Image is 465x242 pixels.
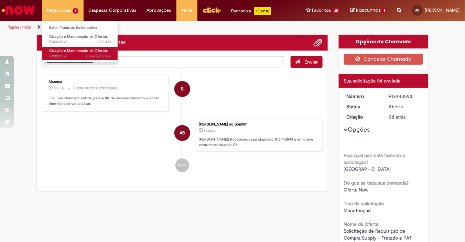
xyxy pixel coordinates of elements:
[42,21,118,62] ul: Requisições
[42,68,323,179] ul: Histórico de tíquete
[342,113,384,120] dt: Criação
[182,7,192,14] span: More
[389,113,421,120] div: 25/08/2025 11:00:44
[389,114,405,120] span: 5d atrás
[199,137,319,147] p: [PERSON_NAME]! Recebemos seu chamado R13443593 e em breve estaremos atuando.
[54,86,65,90] time: 25/08/2025 11:00:49
[425,7,460,13] span: [PERSON_NAME]
[254,7,271,15] p: +GenAi
[344,200,384,207] b: Tipo de solicitação
[291,56,323,68] button: Enviar
[231,7,271,15] div: Padroniza
[86,54,111,59] span: 2 mês(es) atrás
[47,7,71,14] span: Requisições
[5,21,305,34] ul: Trilhas de página
[305,59,318,65] span: Enviar
[356,7,381,13] span: Rascunhos
[344,187,369,193] span: Oferta Now
[42,119,323,152] li: Ariallany Christyne Bernardo do Bomfim
[174,81,190,97] div: System
[344,166,391,172] span: [GEOGRAPHIC_DATA]
[314,38,323,47] button: Adicionar anexos
[174,125,190,141] div: Ariallany Christyne Bernardo do Bomfim
[389,114,405,120] time: 25/08/2025 11:00:44
[203,5,221,15] img: click_logo_yellow_360x200.png
[204,129,215,133] time: 25/08/2025 11:00:44
[382,8,387,14] span: 1
[54,86,65,90] span: 5d atrás
[49,39,111,45] span: R13443593
[86,54,111,59] time: 23/06/2025 17:54:14
[339,35,429,48] div: Opções do Chamado
[333,8,340,14] span: 25
[344,228,412,241] span: Solicitação de Requisição de Compra Supply - Fretado e PAT
[344,54,423,65] button: Cancelar Chamado
[342,103,384,110] dt: Status
[97,39,111,44] span: 5d atrás
[73,8,78,14] span: 2
[42,47,118,60] a: Aberto R13208182 : Criação e Manutenção de Ofertas
[344,180,409,186] b: Do que se trata sua demanda?
[199,122,319,126] div: [PERSON_NAME] do Bomfim
[344,207,371,213] span: Manutenção
[42,33,118,46] a: Aberto R13443593 : Criação e Manutenção de Ofertas
[89,7,137,14] span: Despesas Corporativas
[49,54,111,59] span: R13208182
[180,125,185,141] span: AB
[181,81,184,97] span: S
[344,152,405,165] b: Para qual país está fazendo a solicitação?
[342,93,384,100] dt: Número
[1,3,36,17] img: ServiceNow
[415,8,420,12] span: AB
[344,78,401,84] span: Sua solicitação foi enviada
[49,48,108,53] span: Criação e Manutenção de Ofertas
[344,221,379,227] b: Nome da Oferta
[42,24,118,32] a: Exibir Todas as Solicitações
[49,34,108,39] span: Criação e Manutenção de Ofertas
[350,7,387,14] a: Rascunhos
[48,96,163,106] p: Olá! Seu chamado entrou para a fila de desenvolvimento e nosso time técnico vai analisar.
[389,103,421,110] div: Aberto
[97,39,111,44] time: 25/08/2025 11:00:45
[204,129,215,133] span: 5d atrás
[312,7,331,14] span: Favoritos
[42,56,283,67] textarea: Digite sua mensagem aqui...
[73,85,117,91] small: Comentários adicionais
[48,80,163,84] div: Sistema
[8,24,31,30] a: Página inicial
[389,93,421,100] div: R13443593
[147,7,171,14] span: Aprovações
